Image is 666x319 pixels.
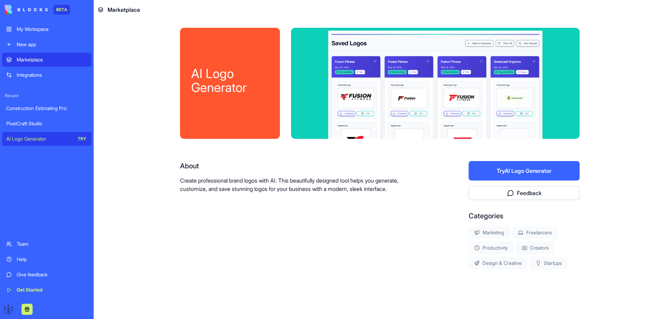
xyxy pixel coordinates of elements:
div: Team [17,241,87,247]
div: Freelancers [512,226,557,239]
div: Startups [530,257,567,269]
div: Categories [469,211,580,221]
a: AI Logo GeneratorTRY [2,132,92,146]
a: Marketplace [2,53,92,67]
div: BETA [53,5,70,15]
div: Marketplace [17,56,87,63]
div: Get Started [17,286,87,293]
a: Give feedback [2,268,92,282]
a: Help [2,252,92,266]
div: New app [17,41,87,48]
span: Marketplace [108,6,140,14]
div: Design & Creative [469,257,527,269]
a: Get Started [2,283,92,297]
div: AI Logo Generator [6,135,71,142]
div: Creators [516,242,554,254]
a: PixelCraft Studio [2,117,92,131]
div: TRY [76,135,87,143]
div: About [180,161,424,171]
a: Construction Estimating Pro [2,101,92,115]
div: PixelCraft Studio [6,120,87,127]
button: TryAI Logo Generator [469,161,580,181]
div: Marketing [469,226,510,239]
div: Help [17,256,87,263]
div: Productivity [469,242,513,254]
a: New app [2,37,92,51]
a: Integrations [2,68,92,82]
div: Give feedback [17,271,87,278]
div: AI Logo Generator [191,67,269,94]
div: My Workspace [17,26,87,33]
a: Team [2,237,92,251]
span: Recent [2,93,92,99]
a: BETA [5,5,70,15]
div: Construction Estimating Pro [6,105,87,112]
div: Integrations [17,72,87,78]
a: My Workspace [2,22,92,36]
img: logo [5,5,48,15]
img: ACg8ocJXc4biGNmL-6_84M9niqKohncbsBQNEji79DO8k46BE60Re2nP=s96-c [3,304,15,315]
button: Feedback [469,186,580,200]
p: Create professional brand logos with AI. This beautifully designed tool helps you generate, custo... [180,176,424,193]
